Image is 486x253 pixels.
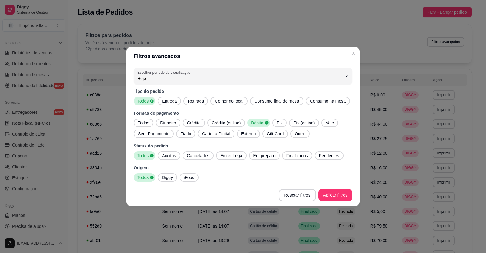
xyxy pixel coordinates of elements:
[159,153,178,159] span: Aceitos
[134,110,352,116] p: Formas de pagamento
[158,97,181,105] button: Entrega
[274,120,285,126] span: Pix
[134,143,352,149] p: Status do pedido
[135,174,150,180] span: Todos
[210,97,248,105] button: Comer no local
[134,173,155,182] button: Todos
[134,130,174,138] button: Sem Pagamento
[289,119,319,127] button: Pix (online)
[209,120,243,126] span: Crédito (online)
[264,131,286,137] span: Gift Card
[185,120,203,126] span: Crédito
[183,97,208,105] button: Retirada
[249,151,280,160] button: Em preparo
[291,120,317,126] span: Pix (online)
[158,151,180,160] button: Aceitos
[284,153,310,159] span: Finalizados
[321,119,338,127] button: Vale
[180,173,199,182] button: iFood
[306,97,350,105] button: Consumo na mesa
[135,153,150,159] span: Todos
[176,130,195,138] button: Fiado
[252,98,301,104] span: Consumo final de mesa
[318,189,352,201] button: Aplicar filtros
[159,98,179,104] span: Entrega
[239,131,258,137] span: Externo
[135,120,152,126] span: Todos
[250,97,303,105] button: Consumo final de mesa
[134,119,153,127] button: Todos
[134,88,352,94] p: Tipo do pedido
[137,70,192,75] label: Escolher período de visualização
[218,153,245,159] span: Em entrega
[134,165,352,171] p: Origem
[212,98,246,104] span: Comer no local
[292,131,308,137] span: Outro
[198,130,234,138] button: Carteira Digital
[184,153,212,159] span: Cancelados
[251,153,278,159] span: Em preparo
[183,151,214,160] button: Cancelados
[317,153,342,159] span: Pendentes
[308,98,348,104] span: Consumo na mesa
[200,131,233,137] span: Carteira Digital
[185,98,206,104] span: Retirada
[290,130,310,138] button: Outro
[134,151,155,160] button: Todos
[248,120,264,126] span: Débito
[323,120,336,126] span: Vale
[183,119,205,127] button: Crédito
[349,48,358,58] button: Close
[158,120,178,126] span: Dinheiro
[216,151,246,160] button: Em entrega
[282,151,312,160] button: Finalizados
[135,131,172,137] span: Sem Pagamento
[207,119,245,127] button: Crédito (online)
[159,174,175,180] span: Diggy
[181,174,197,180] span: iFood
[135,98,150,104] span: Todos
[262,130,288,138] button: Gift Card
[134,68,352,85] button: Escolher período de visualizaçãoHoje
[134,97,155,105] button: Todos
[272,119,287,127] button: Pix
[247,119,270,127] button: Débito
[315,151,344,160] button: Pendentes
[178,131,193,137] span: Fiado
[237,130,260,138] button: Externo
[279,189,316,201] button: Resetar filtros
[137,76,341,82] span: Hoje
[156,119,180,127] button: Dinheiro
[158,173,177,182] button: Diggy
[126,47,360,65] header: Filtros avançados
